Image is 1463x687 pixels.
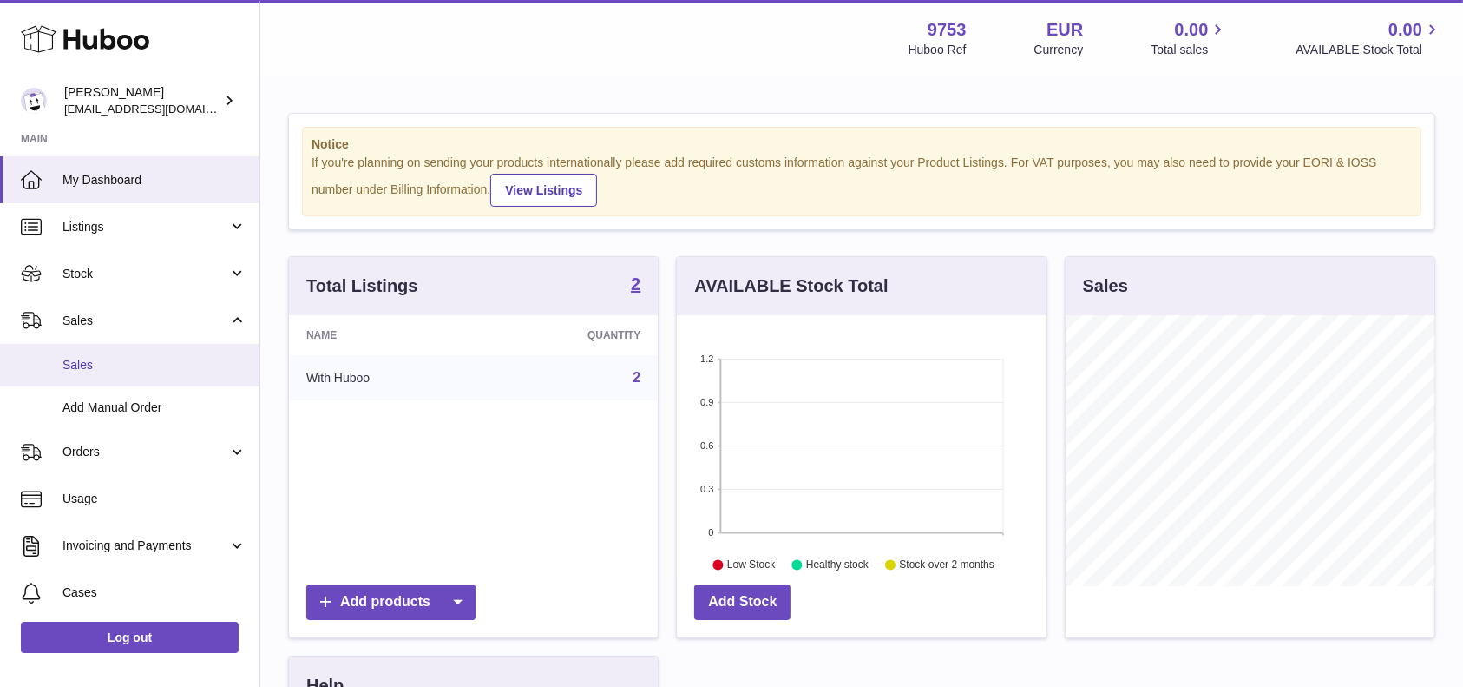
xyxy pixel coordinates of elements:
strong: 9753 [928,18,967,42]
a: 2 [631,275,640,296]
a: 2 [633,370,640,385]
div: Huboo Ref [909,42,967,58]
a: View Listings [490,174,597,207]
td: With Huboo [289,355,483,400]
text: Stock over 2 months [900,558,994,571]
div: If you're planning on sending your products internationally please add required customs informati... [312,155,1412,207]
span: Add Manual Order [62,400,246,416]
th: Name [289,315,483,355]
strong: Notice [312,136,1412,153]
span: Orders [62,444,228,460]
span: My Dashboard [62,172,246,188]
h3: AVAILABLE Stock Total [694,274,888,298]
strong: 2 [631,275,640,293]
text: 0.9 [701,397,714,407]
h3: Sales [1083,274,1128,298]
span: 0.00 [1175,18,1209,42]
text: Low Stock [727,558,776,571]
text: Healthy stock [806,558,869,571]
a: 0.00 AVAILABLE Stock Total [1296,18,1442,58]
span: [EMAIL_ADDRESS][DOMAIN_NAME] [64,102,255,116]
a: Add Stock [694,585,791,620]
div: [PERSON_NAME] [64,84,220,117]
span: Total sales [1151,42,1228,58]
text: 0.6 [701,440,714,451]
span: Sales [62,313,228,329]
span: AVAILABLE Stock Total [1296,42,1442,58]
span: Cases [62,585,246,601]
a: 0.00 Total sales [1151,18,1228,58]
span: 0.00 [1388,18,1422,42]
a: Log out [21,622,239,653]
text: 0.3 [701,484,714,494]
strong: EUR [1046,18,1083,42]
span: Stock [62,266,228,282]
a: Add products [306,585,476,620]
span: Listings [62,219,228,235]
img: info@welovenoni.com [21,88,47,114]
text: 0 [709,527,714,538]
th: Quantity [483,315,658,355]
span: Sales [62,357,246,373]
text: 1.2 [701,353,714,364]
div: Currency [1034,42,1084,58]
span: Invoicing and Payments [62,538,228,554]
h3: Total Listings [306,274,418,298]
span: Usage [62,491,246,507]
